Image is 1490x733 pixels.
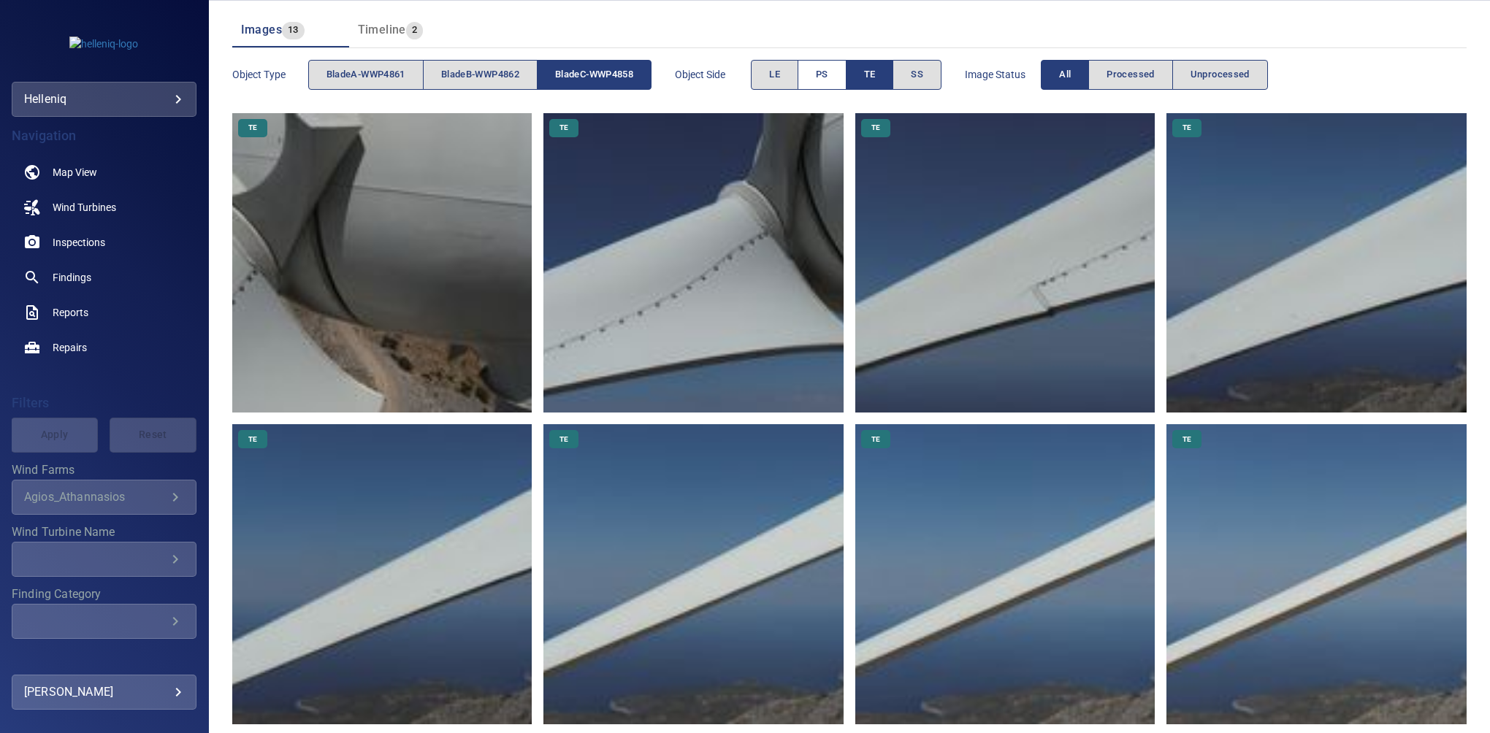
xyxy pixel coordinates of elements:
span: LE [769,66,780,83]
span: Unprocessed [1191,66,1250,83]
span: bladeC-WWP4858 [555,66,633,83]
span: TE [1174,123,1200,133]
a: inspections noActive [12,225,196,260]
span: Processed [1107,66,1154,83]
span: SS [911,66,923,83]
h4: Navigation [12,128,196,143]
span: Repairs [53,340,87,355]
span: Image Status [965,67,1041,82]
span: TE [864,66,876,83]
span: Wind Turbines [53,200,116,215]
button: bladeC-WWP4858 [537,60,652,90]
label: Finding Type [12,651,196,662]
a: findings noActive [12,260,196,295]
button: bladeA-WWP4861 [308,60,424,90]
button: Unprocessed [1172,60,1268,90]
span: Timeline [358,23,406,37]
a: repairs noActive [12,330,196,365]
span: bladeA-WWP4861 [326,66,405,83]
span: 2 [406,22,423,39]
span: Object Side [675,67,751,82]
div: Wind Turbine Name [12,542,196,577]
div: [PERSON_NAME] [24,680,184,704]
span: Object type [232,67,308,82]
span: Map View [53,165,97,180]
button: TE [846,60,894,90]
div: objectType [308,60,652,90]
label: Wind Turbine Name [12,526,196,538]
div: Finding Category [12,604,196,639]
span: Reports [53,305,88,320]
div: Agios_Athannasios [24,490,167,504]
div: Wind Farms [12,480,196,515]
span: bladeB-WWP4862 [441,66,519,83]
div: objectSide [751,60,941,90]
span: TE [863,434,889,445]
span: Findings [53,270,91,285]
span: 13 [282,22,305,39]
span: Inspections [53,235,105,250]
span: TE [551,123,577,133]
label: Finding Category [12,588,196,600]
a: reports noActive [12,295,196,330]
span: Images [241,23,282,37]
span: TE [1174,434,1200,445]
span: TE [863,123,889,133]
span: PS [816,66,828,83]
a: windturbines noActive [12,190,196,225]
button: LE [751,60,798,90]
div: helleniq [12,82,196,117]
a: map noActive [12,155,196,190]
h4: Filters [12,396,196,410]
label: Wind Farms [12,464,196,476]
span: All [1059,66,1071,83]
button: All [1041,60,1089,90]
div: helleniq [24,88,184,111]
div: imageStatus [1041,60,1268,90]
button: bladeB-WWP4862 [423,60,538,90]
button: Processed [1088,60,1172,90]
span: TE [240,434,266,445]
img: helleniq-logo [69,37,138,51]
button: SS [893,60,941,90]
span: TE [551,434,577,445]
button: PS [798,60,847,90]
span: TE [240,123,266,133]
